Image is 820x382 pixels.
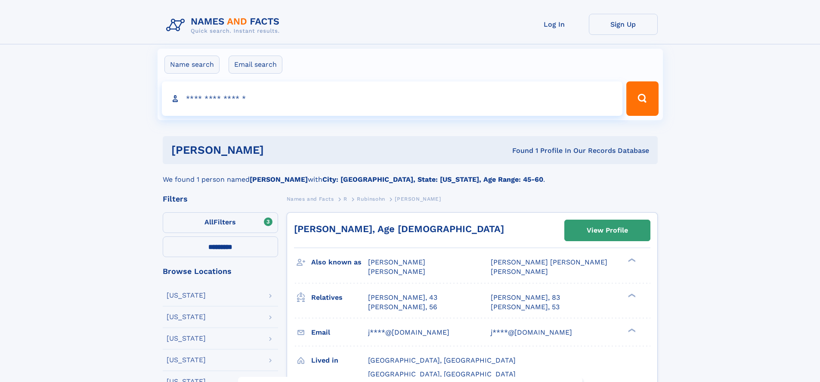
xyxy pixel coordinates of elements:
[162,81,623,116] input: search input
[626,327,636,333] div: ❯
[491,258,607,266] span: [PERSON_NAME] [PERSON_NAME]
[163,195,278,203] div: Filters
[163,164,658,185] div: We found 1 person named with .
[368,258,425,266] span: [PERSON_NAME]
[322,175,543,183] b: City: [GEOGRAPHIC_DATA], State: [US_STATE], Age Range: 45-60
[589,14,658,35] a: Sign Up
[163,212,278,233] label: Filters
[167,357,206,363] div: [US_STATE]
[388,146,649,155] div: Found 1 Profile In Our Records Database
[368,302,437,312] a: [PERSON_NAME], 56
[587,221,628,240] div: View Profile
[294,224,504,234] a: [PERSON_NAME], Age [DEMOGRAPHIC_DATA]
[357,193,385,204] a: Rubinsohn
[626,258,636,263] div: ❯
[311,255,368,270] h3: Also known as
[287,193,334,204] a: Names and Facts
[357,196,385,202] span: Rubinsohn
[163,267,278,275] div: Browse Locations
[368,356,516,364] span: [GEOGRAPHIC_DATA], [GEOGRAPHIC_DATA]
[368,370,516,378] span: [GEOGRAPHIC_DATA], [GEOGRAPHIC_DATA]
[204,218,214,226] span: All
[167,314,206,320] div: [US_STATE]
[565,220,650,241] a: View Profile
[395,196,441,202] span: [PERSON_NAME]
[167,335,206,342] div: [US_STATE]
[311,290,368,305] h3: Relatives
[368,267,425,276] span: [PERSON_NAME]
[491,267,548,276] span: [PERSON_NAME]
[229,56,282,74] label: Email search
[491,302,560,312] a: [PERSON_NAME], 53
[520,14,589,35] a: Log In
[250,175,308,183] b: [PERSON_NAME]
[164,56,220,74] label: Name search
[311,353,368,368] h3: Lived in
[626,81,658,116] button: Search Button
[343,196,347,202] span: R
[343,193,347,204] a: R
[167,292,206,299] div: [US_STATE]
[163,14,287,37] img: Logo Names and Facts
[368,293,437,302] a: [PERSON_NAME], 43
[311,325,368,340] h3: Email
[171,145,388,155] h1: [PERSON_NAME]
[491,293,560,302] a: [PERSON_NAME], 83
[626,292,636,298] div: ❯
